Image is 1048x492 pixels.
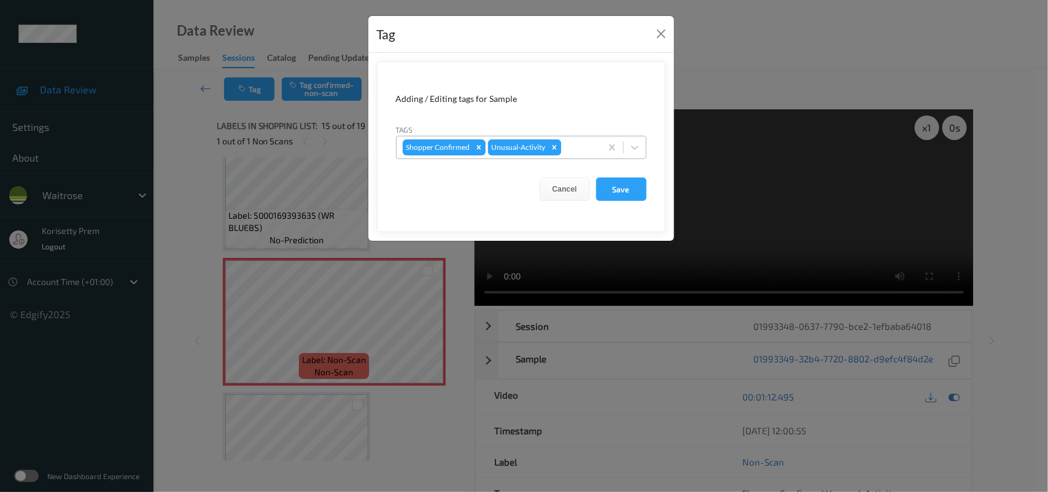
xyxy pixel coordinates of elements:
[396,93,646,105] div: Adding / Editing tags for Sample
[377,25,396,44] div: Tag
[472,139,486,155] div: Remove Shopper Confirmed
[548,139,561,155] div: Remove Unusual-Activity
[396,124,413,135] label: Tags
[596,178,646,201] button: Save
[403,139,472,155] div: Shopper Confirmed
[488,139,548,155] div: Unusual-Activity
[653,25,670,42] button: Close
[540,178,590,201] button: Cancel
